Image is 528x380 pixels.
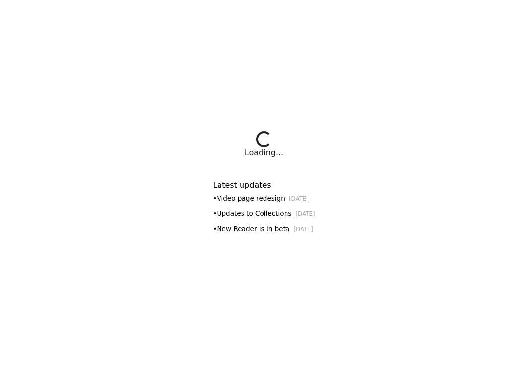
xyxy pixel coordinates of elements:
div: Loading... [245,147,283,159]
small: [DATE] [293,226,313,232]
div: • New Reader is in beta [213,224,315,234]
small: [DATE] [289,195,308,202]
div: • Video page redesign [213,193,315,204]
h6: Latest updates [213,180,315,190]
div: • Updates to Collections [213,209,315,219]
small: [DATE] [295,211,315,217]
